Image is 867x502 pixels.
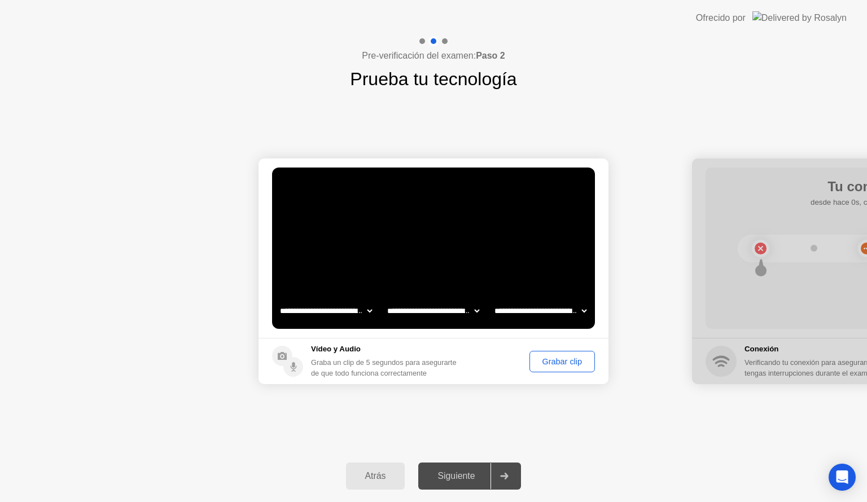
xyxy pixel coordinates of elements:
[385,300,481,322] select: Available speakers
[346,463,405,490] button: Atrás
[311,357,462,378] div: Graba un clip de 5 segundos para asegurarte de que todo funciona correctamente
[696,11,746,25] div: Ofrecido por
[476,51,505,60] b: Paso 2
[533,357,591,366] div: Grabar clip
[529,351,595,372] button: Grabar clip
[422,471,491,481] div: Siguiente
[492,300,589,322] select: Available microphones
[350,65,516,93] h1: Prueba tu tecnología
[418,463,521,490] button: Siguiente
[349,471,402,481] div: Atrás
[829,464,856,491] div: Open Intercom Messenger
[362,49,505,63] h4: Pre-verificación del examen:
[311,344,462,355] h5: Vídeo y Audio
[278,300,374,322] select: Available cameras
[752,11,847,24] img: Delivered by Rosalyn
